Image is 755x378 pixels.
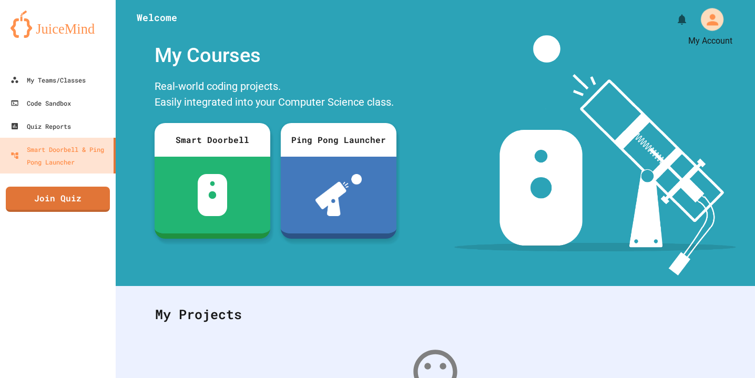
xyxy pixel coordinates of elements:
div: My Courses [149,35,402,76]
div: Ping Pong Launcher [281,123,396,157]
img: ppl-with-ball.png [315,174,362,216]
div: My Account [688,35,732,47]
div: Smart Doorbell & Ping Pong Launcher [11,143,109,168]
img: banner-image-my-projects.png [454,35,736,275]
div: My Projects [145,294,726,335]
div: My Teams/Classes [11,74,86,86]
a: Join Quiz [6,187,110,212]
div: Code Sandbox [11,97,71,109]
img: logo-orange.svg [11,11,105,38]
div: Real-world coding projects. Easily integrated into your Computer Science class. [149,76,402,115]
img: sdb-white.svg [198,174,228,216]
div: My Account [688,5,727,34]
div: Smart Doorbell [155,123,270,157]
div: Quiz Reports [11,120,71,132]
div: My Notifications [656,11,691,28]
